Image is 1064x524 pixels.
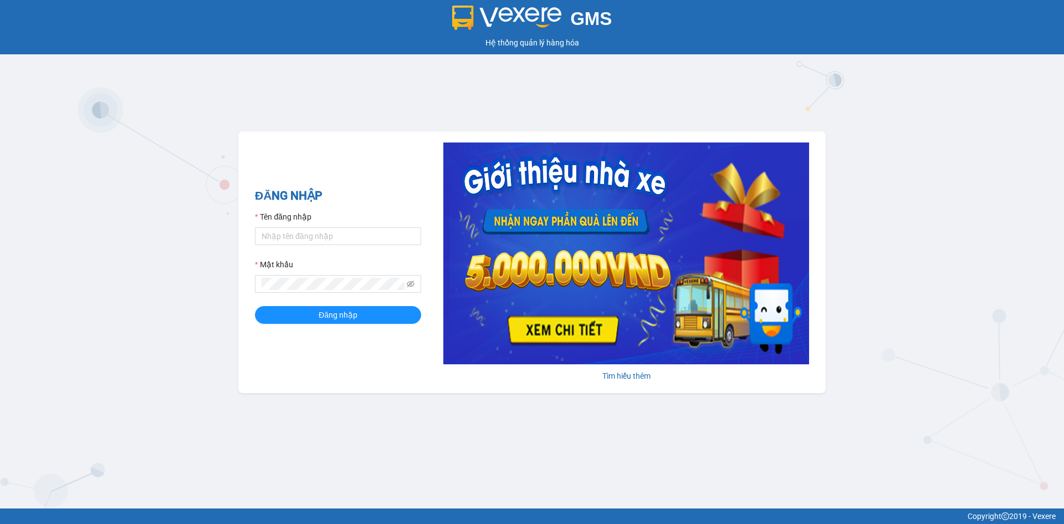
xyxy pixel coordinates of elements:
input: Mật khẩu [262,278,405,290]
div: Copyright 2019 - Vexere [8,510,1056,522]
label: Tên đăng nhập [255,211,311,223]
div: Hệ thống quản lý hàng hóa [3,37,1061,49]
span: copyright [1001,512,1009,520]
button: Đăng nhập [255,306,421,324]
span: eye-invisible [407,280,415,288]
span: Đăng nhập [319,309,357,321]
img: logo 2 [452,6,562,30]
h2: ĐĂNG NHẬP [255,187,421,205]
a: GMS [452,17,612,26]
img: banner-0 [443,143,809,364]
div: Tìm hiểu thêm [443,370,809,382]
input: Tên đăng nhập [255,227,421,245]
span: GMS [570,8,612,29]
label: Mật khẩu [255,258,293,271]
